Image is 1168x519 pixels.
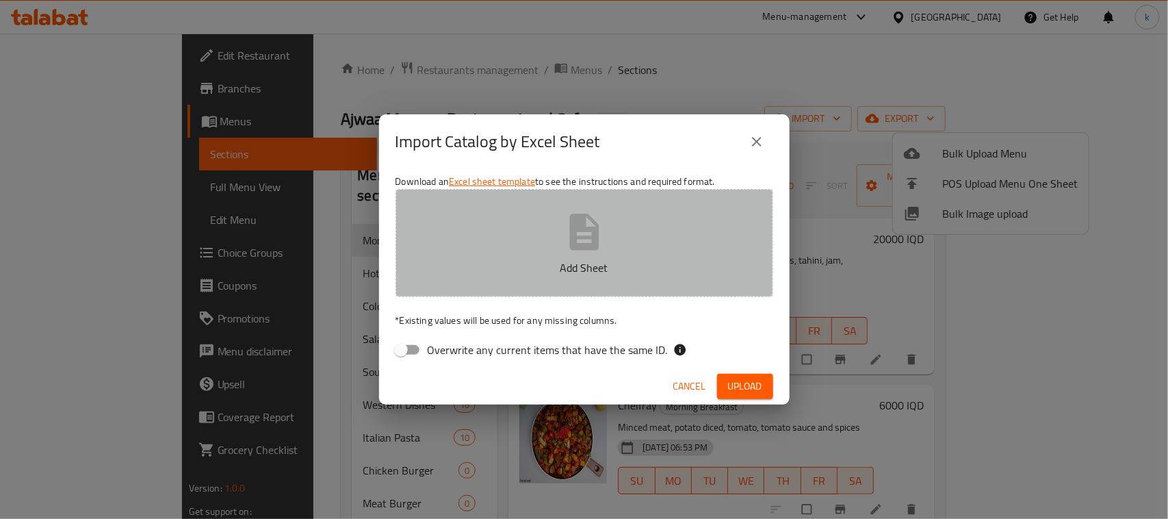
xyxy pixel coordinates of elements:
[395,189,773,297] button: Add Sheet
[673,378,706,395] span: Cancel
[417,259,752,276] p: Add Sheet
[449,173,535,190] a: Excel sheet template
[668,374,712,399] button: Cancel
[428,342,668,358] span: Overwrite any current items that have the same ID.
[395,314,773,327] p: Existing values will be used for any missing columns.
[379,169,790,368] div: Download an to see the instructions and required format.
[395,131,600,153] h2: Import Catalog by Excel Sheet
[740,125,773,158] button: close
[728,378,762,395] span: Upload
[673,343,687,357] svg: If the overwrite option isn't selected, then the items that match an existing ID will be ignored ...
[717,374,773,399] button: Upload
